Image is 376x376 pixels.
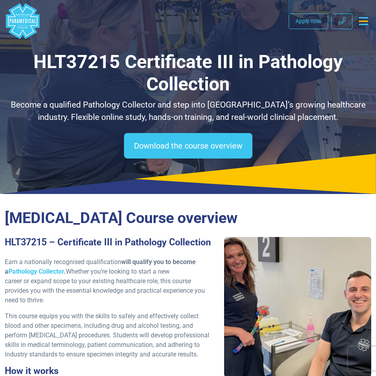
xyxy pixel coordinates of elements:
h2: [MEDICAL_DATA] Course overview [5,209,371,227]
a: Apply now [289,14,328,29]
p: Become a qualified Pathology Collector and step into [GEOGRAPHIC_DATA]’s growing healthcare indus... [5,99,371,123]
a: Pathology Collector [8,268,64,275]
h1: HLT37215 Certificate III in Pathology Collection [5,51,371,96]
a: Download the course overview [124,133,252,159]
p: Earn a nationally recognised qualification Whether you’re looking to start a new career or expand... [5,257,215,305]
h3: HLT37215 – Certificate III in Pathology Collection [5,237,215,248]
button: Toggle navigation [356,14,371,28]
p: This course equips you with the skills to safely and effectively collect blood and other specimen... [5,311,215,359]
a: Australian Paramedical College [5,3,41,39]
